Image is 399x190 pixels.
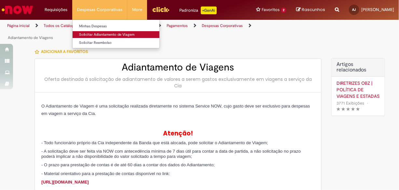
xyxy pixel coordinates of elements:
[352,7,356,12] span: AJ
[302,6,325,13] span: Rascunhos
[73,23,159,30] a: Minhas Despesas
[262,6,280,13] span: Favoritos
[7,23,30,28] a: Página inicial
[337,62,380,73] h3: Artigos relacionados
[179,6,217,14] div: Padroniza
[1,3,34,16] img: ServiceNow
[337,80,380,99] a: DIRETRIZES OBZ | POLÍTICA DE VIAGENS E ESTADAS
[41,49,88,54] span: Adicionar a Favoritos
[41,62,315,73] h2: Adiantamento de Viagens
[296,7,325,13] a: Rascunhos
[41,76,315,89] div: Oferta destinada à solicitação de adiantamento de valores a serem gastos exclusivamente em viagen...
[365,99,369,108] span: •
[72,19,160,48] ul: Despesas Corporativas
[163,129,193,138] span: Atenção!
[41,162,215,167] span: - O prazo para prestação de contas é de até 60 dias a contar dos dados do Adiantamento;
[132,6,142,13] span: More
[45,6,67,13] span: Requisições
[34,45,91,58] button: Adicionar a Favoritos
[41,180,89,184] a: [URL][DOMAIN_NAME]
[337,100,364,106] span: 3771 Exibições
[73,31,159,38] a: Solicitar Adiantamento de Viagem
[41,171,170,176] span: - Material orientativo para a prestação de contas disponível no link:
[152,5,170,14] img: click_logo_yellow_360x200.png
[77,6,122,13] span: Despesas Corporativas
[201,6,217,14] p: +GenAi
[5,20,261,44] ul: Trilhas de página
[167,23,188,28] a: Pagamentos
[73,39,159,46] a: Solicitar Reembolso
[41,140,268,145] span: - Todo funcionário próprio da Cia independente da Banda que está alocada, pode solicitar o Adiant...
[361,7,394,12] span: [PERSON_NAME]
[44,23,78,28] a: Todos os Catálogos
[41,149,301,159] span: - A solicitação deve ser feita via NOW com antecedência mínima de 7 dias útil para contar a data ...
[8,35,53,40] a: Adiantamento de Viagens
[202,23,243,28] a: Despesas Corporativas
[41,104,310,116] span: O Adiantamento de Viagem é uma solicitação realizada diretamente no sistema Service NOW, cujo gas...
[281,7,286,13] span: 2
